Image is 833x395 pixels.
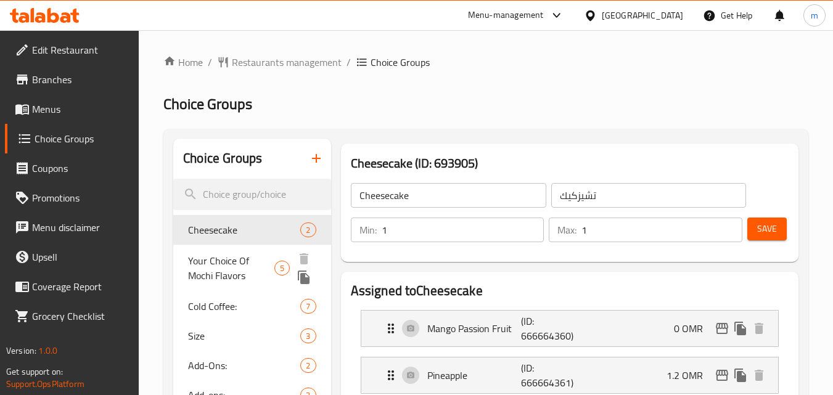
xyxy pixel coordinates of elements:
[32,102,129,116] span: Menus
[427,321,522,336] p: Mango Passion Fruit
[35,131,129,146] span: Choice Groups
[811,9,818,22] span: m
[188,222,300,237] span: Cheesecake
[301,301,315,312] span: 7
[300,328,316,343] div: Choices
[750,319,768,338] button: delete
[32,250,129,264] span: Upsell
[5,35,139,65] a: Edit Restaurant
[5,272,139,301] a: Coverage Report
[32,309,129,324] span: Grocery Checklist
[301,360,315,372] span: 2
[183,149,262,168] h2: Choice Groups
[6,343,36,359] span: Version:
[163,55,203,70] a: Home
[173,179,330,210] input: search
[173,215,330,245] div: Cheesecake2
[521,314,584,343] p: (ID: 666664360)
[188,358,300,373] span: Add-Ons:
[32,279,129,294] span: Coverage Report
[5,65,139,94] a: Branches
[32,72,129,87] span: Branches
[747,218,787,240] button: Save
[163,55,808,70] nav: breadcrumb
[359,222,377,237] p: Min:
[173,351,330,380] div: Add-Ons:2
[188,328,300,343] span: Size
[713,319,731,338] button: edit
[295,250,313,268] button: delete
[6,376,84,392] a: Support.OpsPlatform
[274,261,290,275] div: Choices
[351,305,789,352] li: Expand
[163,90,252,118] span: Choice Groups
[351,153,789,173] h3: Cheesecake (ID: 693905)
[300,358,316,373] div: Choices
[173,321,330,351] div: Size3
[301,330,315,342] span: 3
[757,221,777,237] span: Save
[731,319,750,338] button: duplicate
[5,94,139,124] a: Menus
[5,301,139,331] a: Grocery Checklist
[275,263,289,274] span: 5
[232,55,342,70] span: Restaurants management
[295,268,313,287] button: duplicate
[32,190,129,205] span: Promotions
[347,55,351,70] li: /
[750,366,768,385] button: delete
[173,291,330,321] div: Cold Coffee:7
[667,368,713,383] p: 1.2 OMR
[602,9,683,22] div: [GEOGRAPHIC_DATA]
[188,253,274,283] span: Your Choice Of Mochi Flavors
[674,321,713,336] p: 0 OMR
[361,357,778,393] div: Expand
[5,242,139,272] a: Upsell
[468,8,544,23] div: Menu-management
[5,183,139,213] a: Promotions
[300,299,316,314] div: Choices
[38,343,57,359] span: 1.0.0
[32,43,129,57] span: Edit Restaurant
[5,153,139,183] a: Coupons
[557,222,577,237] p: Max:
[427,368,522,383] p: Pineapple
[351,282,789,300] h2: Assigned to Cheesecake
[32,220,129,235] span: Menu disclaimer
[300,222,316,237] div: Choices
[5,124,139,153] a: Choice Groups
[713,366,731,385] button: edit
[208,55,212,70] li: /
[5,213,139,242] a: Menu disclaimer
[173,245,330,291] div: Your Choice Of Mochi Flavors5deleteduplicate
[188,299,300,314] span: Cold Coffee:
[217,55,342,70] a: Restaurants management
[301,224,315,236] span: 2
[521,360,584,390] p: (ID: 666664361)
[6,364,63,380] span: Get support on:
[32,161,129,176] span: Coupons
[371,55,430,70] span: Choice Groups
[361,311,778,346] div: Expand
[731,366,750,385] button: duplicate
